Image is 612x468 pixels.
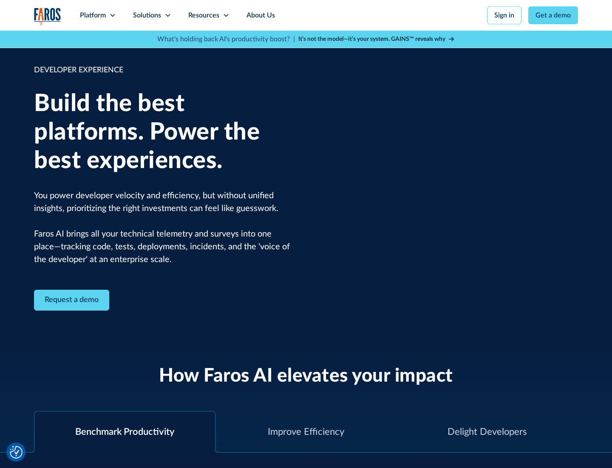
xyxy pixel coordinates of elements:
div: Delight Developers [448,425,527,439]
strong: It’s not the model—it’s your system. GAINS™ reveals why [298,36,445,42]
button: Cookie Settings [10,446,23,459]
p: What's holding back AI's productivity boost? | [157,34,295,44]
div: Benchmark Productivity [75,425,174,439]
a: Sign in [487,6,521,24]
div: Solutions [133,10,161,20]
img: Revisit consent button [10,446,23,459]
h2: How Faros AI elevates your impact [159,365,453,388]
a: home [34,8,61,25]
a: Contact Modal [34,290,109,311]
a: It’s not the model—it’s your system. GAINS™ reveals why [298,35,455,44]
div: Resources [188,10,219,20]
img: Logo of the analytics and reporting company Faros. [34,8,61,25]
div: DEVELOPER EXPERIENCE [34,65,293,76]
h1: Build the best platforms. Power the best experiences. [34,90,293,176]
a: Get a demo [528,6,578,24]
div: Improve Efficiency [268,425,344,439]
div: Platform [80,10,106,20]
p: You power developer velocity and efficiency, but without unified insights, prioritizing the right... [34,189,293,266]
